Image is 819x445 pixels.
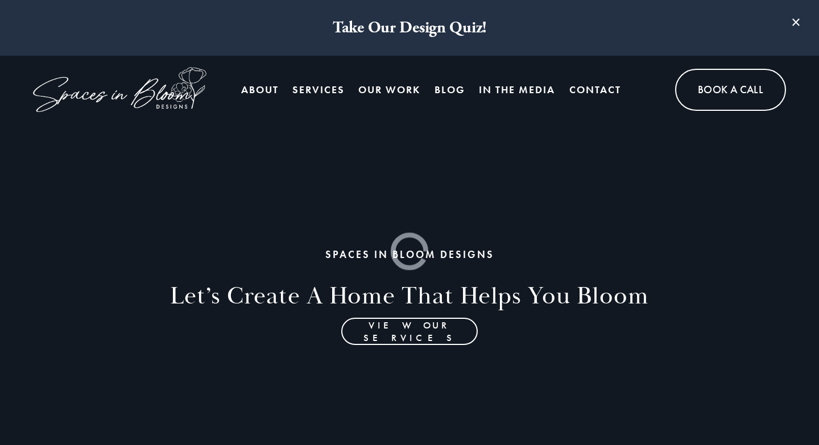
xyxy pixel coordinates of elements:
a: Contact [569,78,621,101]
a: Blog [435,78,465,101]
a: In the Media [479,78,555,101]
h2: Let’s Create a home that helps you bloom [34,281,785,313]
img: Spaces in Bloom Designs [33,67,206,112]
h1: SPACES IN BLOOM DESIGNS [34,248,785,261]
a: Book A Call [675,69,786,111]
a: About [241,78,279,101]
a: Services [292,78,345,101]
a: Our Work [358,78,420,101]
a: View Our Services [341,318,478,345]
